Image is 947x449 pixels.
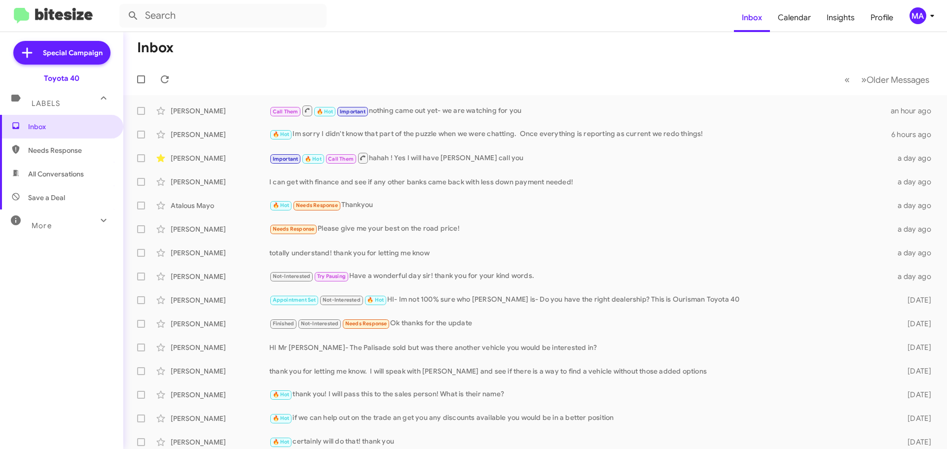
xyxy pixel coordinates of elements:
span: Call Them [273,108,298,115]
span: « [844,73,850,86]
div: HI- Im not 100% sure who [PERSON_NAME] is- Do you have the right dealership? This is Ourisman Toy... [269,294,892,306]
span: All Conversations [28,169,84,179]
span: Call Them [328,156,354,162]
div: an hour ago [891,106,939,116]
div: [DATE] [892,319,939,329]
a: Inbox [734,3,770,32]
div: certainly will do that! thank you [269,436,892,448]
span: Needs Response [345,320,387,327]
div: hahah ! Yes I will have [PERSON_NAME] call you [269,152,892,164]
div: [PERSON_NAME] [171,390,269,400]
span: Finished [273,320,294,327]
span: 🔥 Hot [273,415,290,421]
div: thank you! I will pass this to the sales person! What is their name? [269,389,892,400]
span: Not-Interested [323,297,361,303]
a: Calendar [770,3,819,32]
div: MA [910,7,926,24]
div: a day ago [892,201,939,210]
div: Toyota 40 [44,73,79,83]
div: [PERSON_NAME] [171,343,269,352]
span: Needs Response [28,145,112,155]
div: if we can help out on the trade an get you any discounts available you would be in a better position [269,413,892,424]
div: [PERSON_NAME] [171,224,269,234]
span: Not-Interested [273,273,311,279]
div: Ok thanks for the update [269,318,892,329]
div: [DATE] [892,343,939,352]
span: 🔥 Hot [273,439,290,445]
div: [PERSON_NAME] [171,319,269,329]
span: Needs Response [273,226,315,232]
span: 🔥 Hot [273,391,290,398]
span: 🔥 Hot [317,108,333,115]
div: [PERSON_NAME] [171,295,269,305]
div: a day ago [892,153,939,163]
div: nothing came out yet- we are watching for you [269,104,891,117]
span: Older Messages [867,74,929,85]
div: [DATE] [892,366,939,376]
div: a day ago [892,272,939,281]
span: Important [340,108,365,115]
span: Inbox [28,122,112,132]
div: [PERSON_NAME] [171,130,269,139]
span: 🔥 Hot [273,131,290,138]
span: Labels [32,99,60,108]
div: I can get with finance and see if any other banks came back with less down payment needed! [269,177,892,187]
div: Thankyou [269,200,892,211]
div: HI Mr [PERSON_NAME]- The Palisade sold but was there another vehicle you would be interested in? [269,343,892,352]
span: Special Campaign [43,48,103,58]
div: Atalous Mayo [171,201,269,210]
span: Needs Response [296,202,338,208]
input: Search [119,4,327,28]
button: MA [901,7,936,24]
span: 🔥 Hot [273,202,290,208]
div: [DATE] [892,414,939,423]
a: Special Campaign [13,41,110,65]
div: [DATE] [892,390,939,400]
div: Im sorry I didn't know that part of the puzzle when we were chatting. Once everything is reportin... [269,129,891,140]
div: [PERSON_NAME] [171,366,269,376]
span: Try Pausing [317,273,346,279]
span: Important [273,156,298,162]
div: a day ago [892,224,939,234]
a: Profile [863,3,901,32]
div: [DATE] [892,295,939,305]
a: Insights [819,3,863,32]
button: Next [855,69,935,90]
div: [PERSON_NAME] [171,272,269,281]
button: Previous [838,69,856,90]
div: a day ago [892,248,939,258]
div: Please give me your best on the road price! [269,223,892,235]
nav: Page navigation example [839,69,935,90]
span: Save a Deal [28,193,65,203]
div: thank you for letting me know. I will speak with [PERSON_NAME] and see if there is a way to find ... [269,366,892,376]
span: Not-Interested [301,320,339,327]
span: 🔥 Hot [305,156,322,162]
span: 🔥 Hot [367,297,384,303]
span: More [32,221,52,230]
div: [DATE] [892,437,939,447]
div: [PERSON_NAME] [171,248,269,258]
div: [PERSON_NAME] [171,153,269,163]
div: Have a wonderful day sir! thank you for your kind words. [269,271,892,282]
div: [PERSON_NAME] [171,437,269,447]
div: [PERSON_NAME] [171,177,269,187]
span: » [861,73,867,86]
div: [PERSON_NAME] [171,106,269,116]
div: a day ago [892,177,939,187]
div: totally understand! thank you for letting me know [269,248,892,258]
div: 6 hours ago [891,130,939,139]
span: Appointment Set [273,297,316,303]
div: [PERSON_NAME] [171,414,269,423]
h1: Inbox [137,40,174,56]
